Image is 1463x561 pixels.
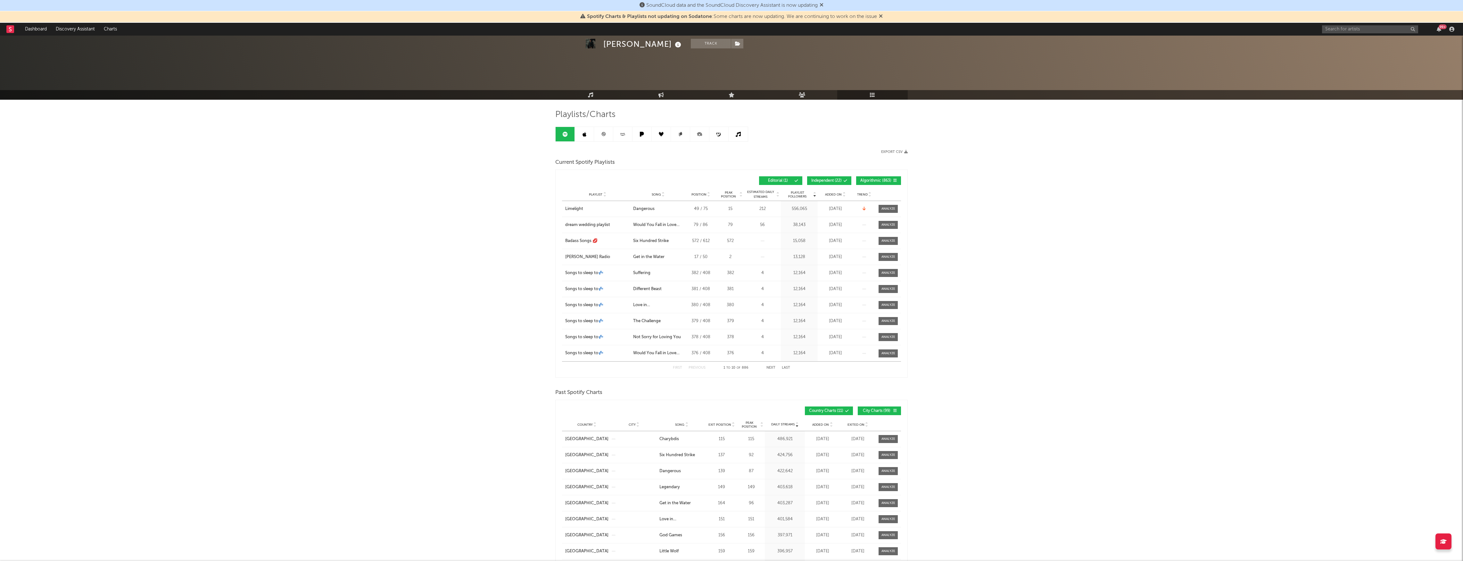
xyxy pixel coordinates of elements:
a: Songs to sleep to💤 [565,302,630,308]
div: 149 [707,484,736,490]
a: [GEOGRAPHIC_DATA] [565,548,608,555]
span: Exit Position [708,423,731,427]
div: 99 + [1439,24,1447,29]
div: [DATE] [806,548,839,555]
div: 92 [739,452,763,458]
div: Charybdis [659,436,679,442]
button: City Charts(99) [858,406,901,415]
span: Daily Streams [771,422,795,427]
span: Added On [812,423,829,427]
span: : Some charts are now updating. We are continuing to work on the issue [587,14,877,19]
a: Dangerous [659,468,704,474]
div: 1 10 886 [718,364,754,372]
a: Songs to sleep to💤 [565,350,630,356]
div: [PERSON_NAME] [603,39,683,49]
span: Estimated Daily Streams [746,190,775,199]
span: Song [675,423,684,427]
a: [PERSON_NAME] Radio [565,254,630,260]
a: Songs to sleep to💤 [565,270,630,276]
span: Peak Position [718,191,739,198]
span: Song [652,193,661,197]
div: 15,058 [782,238,816,244]
div: Little Wolf [659,548,679,555]
a: God Games [659,532,704,539]
div: [GEOGRAPHIC_DATA] [565,532,608,539]
span: Editorial ( 1 ) [763,179,793,183]
a: Little Wolf [659,548,704,555]
div: 137 [707,452,736,458]
div: Suffering [633,270,650,276]
button: Last [782,366,790,370]
span: Independent ( 22 ) [811,179,842,183]
div: [DATE] [819,254,851,260]
div: 401,584 [766,516,803,523]
a: [GEOGRAPHIC_DATA] [565,436,608,442]
div: 556,065 [782,206,816,212]
a: [GEOGRAPHIC_DATA] [565,484,608,490]
div: Would You Fall in Love with Me Again [633,350,683,356]
div: 422,642 [766,468,803,474]
button: Previous [689,366,706,370]
button: Algorithmic(863) [856,176,901,185]
div: 139 [707,468,736,474]
div: [DATE] [806,484,839,490]
span: Dismiss [879,14,883,19]
a: Songs to sleep to💤 [565,334,630,340]
div: 378 / 408 [686,334,715,340]
div: Songs to sleep to💤 [565,270,603,276]
input: Search for artists [1322,25,1418,33]
div: Dangerous [633,206,655,212]
span: Spotify Charts & Playlists not updating on Sodatone [587,14,712,19]
div: [DATE] [842,484,874,490]
div: [DATE] [806,516,839,523]
div: [DATE] [842,548,874,555]
div: 151 [707,516,736,523]
a: Dashboard [21,23,51,36]
div: Songs to sleep to💤 [565,334,603,340]
span: Playlists/Charts [555,111,616,119]
div: 382 [718,270,742,276]
div: The Challenge [633,318,661,324]
a: Songs to sleep to💤 [565,286,630,292]
div: 115 [739,436,763,442]
a: Badass Songs 💋 [565,238,630,244]
div: Songs to sleep to💤 [565,286,603,292]
div: 381 / 408 [686,286,715,292]
div: [DATE] [819,286,851,292]
span: City [629,423,636,427]
div: 156 [707,532,736,539]
div: [DATE] [842,516,874,523]
div: 4 [746,270,779,276]
a: dream wedding playlist [565,222,630,228]
div: 403,287 [766,500,803,507]
button: First [673,366,682,370]
div: dream wedding playlist [565,222,610,228]
span: Peak Position [739,421,759,429]
div: 13,128 [782,254,816,260]
div: [DATE] [819,206,851,212]
div: [DATE] [842,452,874,458]
div: 12,164 [782,334,816,340]
a: Get in the Water [659,500,704,507]
a: [GEOGRAPHIC_DATA] [565,468,608,474]
div: 87 [739,468,763,474]
div: 4 [746,350,779,356]
div: 381 [718,286,742,292]
div: Love in [GEOGRAPHIC_DATA] [659,516,704,523]
span: Past Spotify Charts [555,389,602,397]
span: Playlist Followers [782,191,812,198]
div: 382 / 408 [686,270,715,276]
span: Added On [825,193,842,197]
div: Six Hundred Strike [659,452,695,458]
div: 403,618 [766,484,803,490]
a: Six Hundred Strike [659,452,704,458]
span: Country Charts ( 11 ) [809,409,843,413]
div: 376 [718,350,742,356]
div: Not Sorry for Loving You [633,334,681,340]
div: [DATE] [819,334,851,340]
div: [GEOGRAPHIC_DATA] [565,516,608,523]
div: 424,756 [766,452,803,458]
div: Songs to sleep to💤 [565,318,603,324]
